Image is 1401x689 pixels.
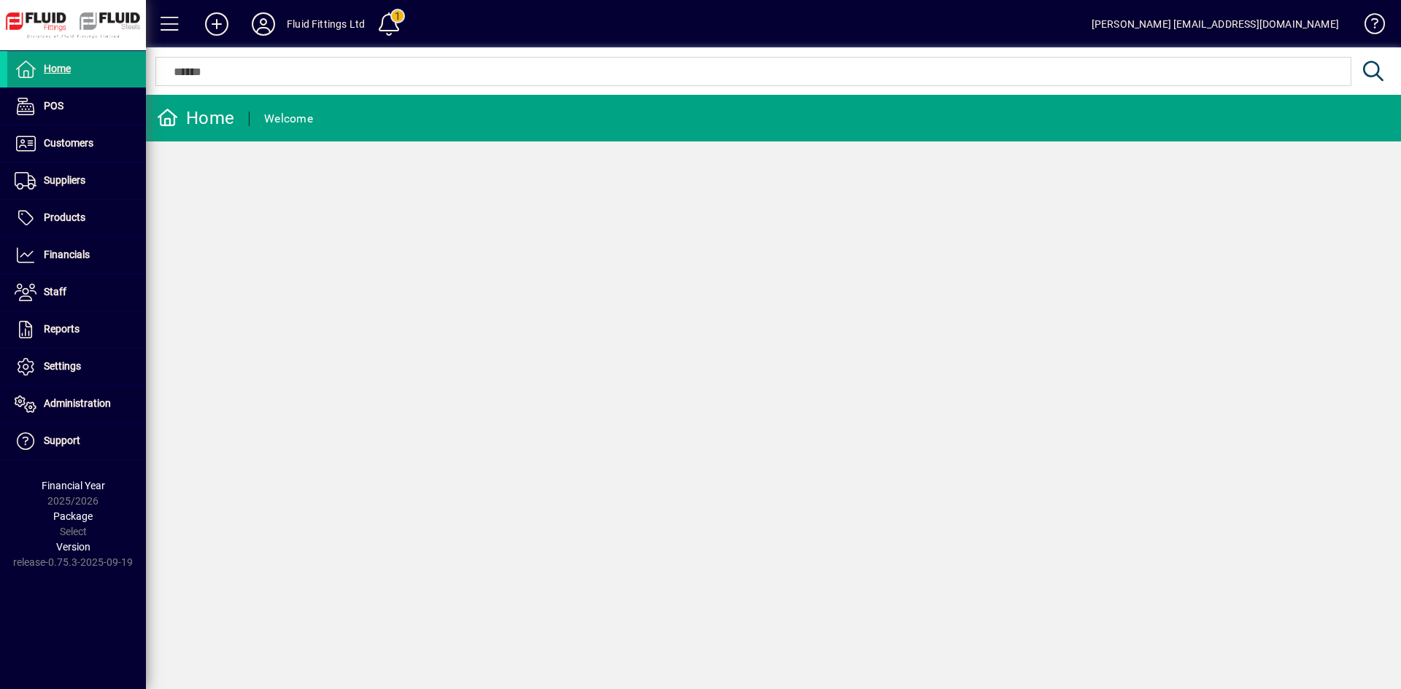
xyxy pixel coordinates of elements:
span: Support [44,435,80,446]
span: Financial Year [42,480,105,491]
button: Profile [240,11,287,37]
a: Financials [7,237,146,273]
span: Settings [44,360,81,372]
a: Administration [7,386,146,422]
div: Fluid Fittings Ltd [287,12,365,36]
div: [PERSON_NAME] [EMAIL_ADDRESS][DOMAIN_NAME] [1092,12,1339,36]
a: Products [7,200,146,236]
a: Settings [7,349,146,385]
span: Staff [44,286,66,297]
a: POS [7,88,146,125]
div: Home [157,106,234,130]
a: Staff [7,274,146,311]
button: Add [193,11,240,37]
span: Financials [44,249,90,260]
span: Version [56,541,90,553]
a: Customers [7,125,146,162]
div: Welcome [264,107,313,131]
a: Support [7,423,146,459]
span: Products [44,211,85,223]
span: Administration [44,397,111,409]
span: Suppliers [44,174,85,186]
span: Package [53,510,93,522]
span: Customers [44,137,93,149]
span: POS [44,100,63,112]
a: Suppliers [7,163,146,199]
span: Reports [44,323,80,335]
span: Home [44,63,71,74]
a: Knowledge Base [1354,3,1383,50]
a: Reports [7,311,146,348]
